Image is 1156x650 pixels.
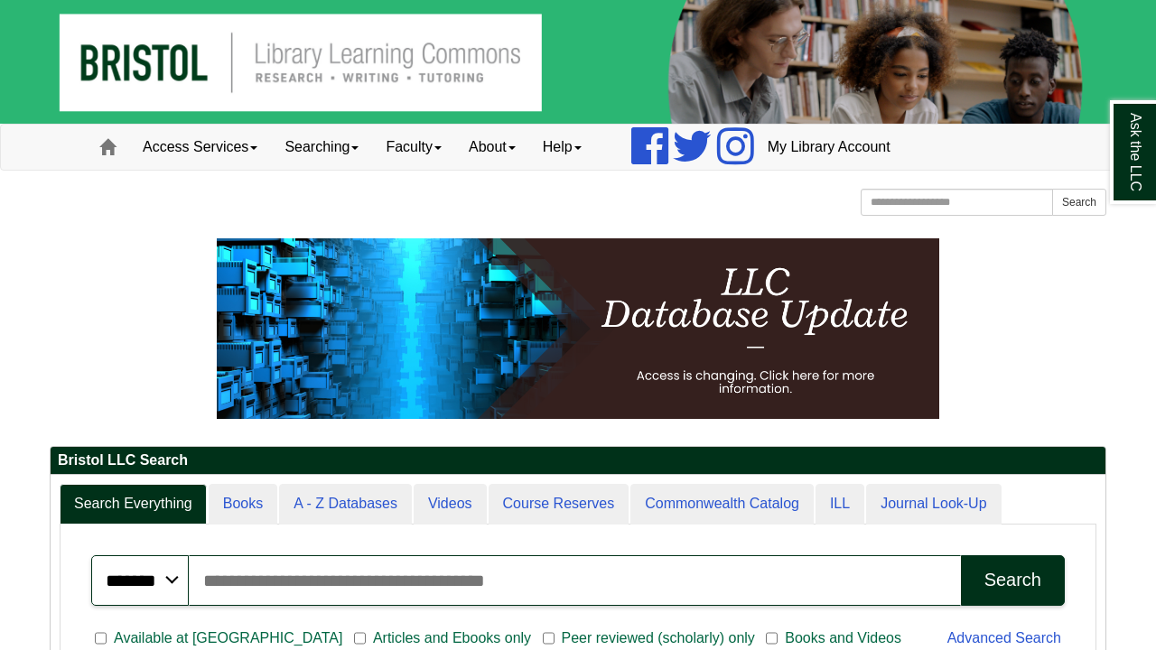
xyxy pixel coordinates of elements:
[555,627,762,649] span: Peer reviewed (scholarly) only
[630,484,814,525] a: Commonwealth Catalog
[766,630,778,646] input: Books and Videos
[129,125,271,170] a: Access Services
[107,627,350,649] span: Available at [GEOGRAPHIC_DATA]
[543,630,555,646] input: Peer reviewed (scholarly) only
[217,238,939,419] img: HTML tutorial
[816,484,864,525] a: ILL
[455,125,529,170] a: About
[947,630,1061,645] a: Advanced Search
[209,484,277,525] a: Books
[866,484,1001,525] a: Journal Look-Up
[1052,189,1106,216] button: Search
[529,125,595,170] a: Help
[51,447,1105,475] h2: Bristol LLC Search
[778,627,909,649] span: Books and Videos
[60,484,207,525] a: Search Everything
[271,125,372,170] a: Searching
[984,570,1041,590] div: Search
[372,125,455,170] a: Faculty
[414,484,487,525] a: Videos
[366,627,538,649] span: Articles and Ebooks only
[95,630,107,646] input: Available at [GEOGRAPHIC_DATA]
[279,484,412,525] a: A - Z Databases
[489,484,629,525] a: Course Reserves
[754,125,904,170] a: My Library Account
[354,630,366,646] input: Articles and Ebooks only
[961,555,1065,606] button: Search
